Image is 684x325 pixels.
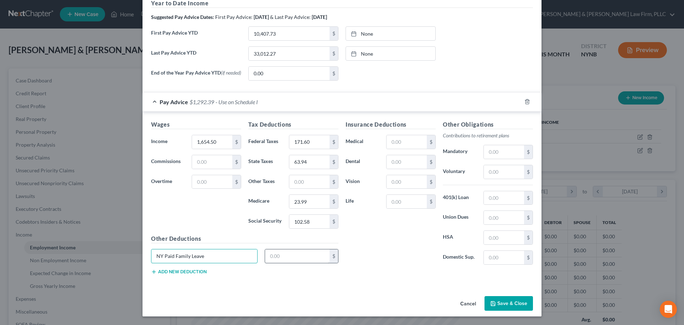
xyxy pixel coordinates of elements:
[330,67,338,80] div: $
[346,47,435,60] a: None
[427,155,435,169] div: $
[289,155,330,169] input: 0.00
[151,120,241,129] h5: Wages
[254,14,269,20] strong: [DATE]
[147,46,245,66] label: Last Pay Advice YTD
[443,132,533,139] p: Contributions to retirement plans
[192,135,232,149] input: 0.00
[330,175,338,189] div: $
[443,120,533,129] h5: Other Obligations
[524,251,533,264] div: $
[330,195,338,208] div: $
[270,14,311,20] span: & Last Pay Advice:
[524,145,533,159] div: $
[147,155,188,169] label: Commissions
[484,191,524,205] input: 0.00
[245,214,285,229] label: Social Security
[330,47,338,60] div: $
[439,165,480,179] label: Voluntary
[439,230,480,245] label: HSA
[346,27,435,40] a: None
[151,138,167,144] span: Income
[346,120,436,129] h5: Insurance Deductions
[289,215,330,228] input: 0.00
[342,135,383,149] label: Medical
[524,231,533,244] div: $
[524,191,533,205] div: $
[427,135,435,149] div: $
[190,98,214,105] span: $1,292.39
[387,155,427,169] input: 0.00
[330,135,338,149] div: $
[524,211,533,224] div: $
[289,175,330,189] input: 0.00
[249,47,330,60] input: 0.00
[232,175,241,189] div: $
[660,301,677,318] div: Open Intercom Messenger
[439,191,480,205] label: 401(k) Loan
[147,175,188,189] label: Overtime
[245,175,285,189] label: Other Taxes
[265,249,330,263] input: 0.00
[160,98,188,105] span: Pay Advice
[524,165,533,179] div: $
[484,211,524,224] input: 0.00
[342,175,383,189] label: Vision
[342,194,383,209] label: Life
[387,135,427,149] input: 0.00
[221,70,241,76] span: (if needed)
[387,195,427,208] input: 0.00
[387,175,427,189] input: 0.00
[192,155,232,169] input: 0.00
[289,135,330,149] input: 0.00
[342,155,383,169] label: Dental
[484,231,524,244] input: 0.00
[249,67,330,80] input: 0.00
[151,269,207,275] button: Add new deduction
[330,249,338,263] div: $
[427,195,435,208] div: $
[330,27,338,40] div: $
[330,155,338,169] div: $
[312,14,327,20] strong: [DATE]
[245,194,285,209] label: Medicare
[232,135,241,149] div: $
[330,215,338,228] div: $
[484,165,524,179] input: 0.00
[151,249,257,263] input: Specify...
[215,14,253,20] span: First Pay Advice:
[427,175,435,189] div: $
[147,26,245,46] label: First Pay Advice YTD
[439,250,480,265] label: Domestic Sup.
[289,195,330,208] input: 0.00
[248,120,338,129] h5: Tax Deductions
[484,296,533,311] button: Save & Close
[249,27,330,40] input: 0.00
[245,135,285,149] label: Federal Taxes
[147,66,245,86] label: End of the Year Pay Advice YTD
[232,155,241,169] div: $
[245,155,285,169] label: State Taxes
[484,251,524,264] input: 0.00
[192,175,232,189] input: 0.00
[216,98,258,105] span: - Use on Schedule I
[484,145,524,159] input: 0.00
[439,145,480,159] label: Mandatory
[151,14,214,20] strong: Suggested Pay Advice Dates:
[151,234,338,243] h5: Other Deductions
[439,210,480,225] label: Union Dues
[455,297,482,311] button: Cancel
